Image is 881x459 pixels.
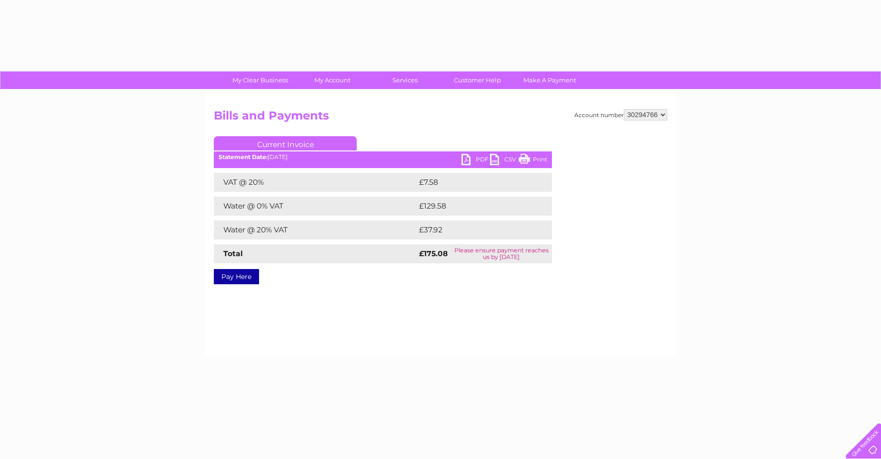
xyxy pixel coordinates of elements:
a: Customer Help [438,71,517,89]
div: [DATE] [214,154,552,160]
td: Water @ 20% VAT [214,220,417,239]
td: £37.92 [417,220,532,239]
div: Account number [574,109,667,120]
h2: Bills and Payments [214,109,667,127]
td: £7.58 [417,173,530,192]
a: Pay Here [214,269,259,284]
a: Print [519,154,547,168]
a: Current Invoice [214,136,357,150]
td: Please ensure payment reaches us by [DATE] [451,244,552,263]
a: My Account [293,71,372,89]
a: CSV [490,154,519,168]
td: VAT @ 20% [214,173,417,192]
a: Make A Payment [511,71,589,89]
strong: £175.08 [419,249,448,258]
b: Statement Date: [219,153,268,160]
strong: Total [223,249,243,258]
td: Water @ 0% VAT [214,197,417,216]
a: Services [366,71,444,89]
a: PDF [461,154,490,168]
a: My Clear Business [221,71,300,89]
td: £129.58 [417,197,534,216]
